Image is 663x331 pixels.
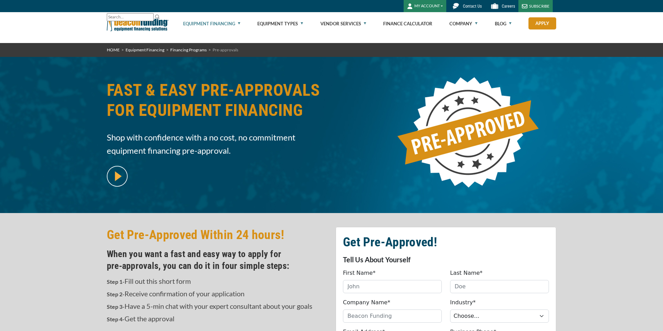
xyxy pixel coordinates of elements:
[502,4,515,9] span: Careers
[107,227,327,243] h2: Get Pre-Approved Within 24 hours!
[449,12,477,35] a: Company
[343,255,549,264] p: Tell Us About Yourself
[107,278,124,285] strong: Step 1-
[107,131,327,157] span: Shop with confidence with a no cost, no commitment equipment financing pre-approval.
[107,277,327,286] p: Fill out this short form
[107,289,327,298] p: Receive confirmation of your application
[450,269,483,277] label: Last Name*
[383,12,432,35] a: Finance Calculator
[146,15,152,20] a: Clear search text
[528,17,556,29] a: Apply
[107,12,169,35] img: Beacon Funding Corporation logo
[107,316,124,322] strong: Step 4-
[107,13,154,21] input: Search
[463,4,482,9] span: Contact Us
[107,291,124,297] strong: Step 2-
[343,269,376,277] label: First Name*
[107,47,120,52] a: HOME
[107,314,327,323] p: Get the approval
[450,280,549,293] input: Doe
[170,47,207,52] a: Financing Programs
[343,309,442,323] input: Beacon Funding
[183,12,240,35] a: Equipment Financing
[155,14,160,19] img: Search
[126,47,164,52] a: Equipment Financing
[495,12,511,35] a: Blog
[257,12,303,35] a: Equipment Types
[107,302,327,311] p: Have a 5-min chat with your expert consultant about your goals
[450,298,476,307] label: Industry*
[107,166,128,187] img: video modal pop-up play button
[107,248,327,272] h4: When you want a fast and easy way to apply for pre‑approvals, you can do it in four simple steps:
[343,280,442,293] input: John
[107,100,327,120] span: FOR EQUIPMENT FINANCING
[213,47,238,52] span: Pre-approvals
[343,234,549,250] h2: Get Pre-Approved!
[107,80,327,126] h1: FAST & EASY PRE-APPROVALS
[107,303,124,310] strong: Step 3-
[343,298,390,307] label: Company Name*
[320,12,366,35] a: Vendor Services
